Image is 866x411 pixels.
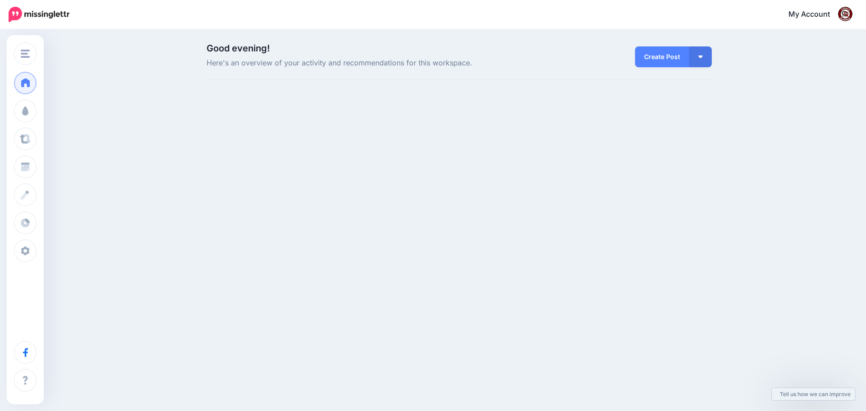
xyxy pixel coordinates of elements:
[698,55,703,58] img: arrow-down-white.png
[772,388,855,400] a: Tell us how we can improve
[207,43,270,54] span: Good evening!
[21,50,30,58] img: menu.png
[9,7,69,22] img: Missinglettr
[635,46,689,67] a: Create Post
[207,57,539,69] span: Here's an overview of your activity and recommendations for this workspace.
[779,4,852,26] a: My Account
